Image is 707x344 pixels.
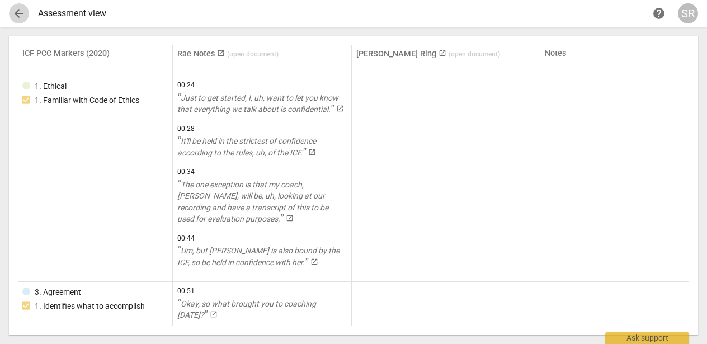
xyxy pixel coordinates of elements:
span: launch [336,105,344,112]
span: launch [210,310,218,318]
a: Okay, so what brought you to coaching [DATE]? [177,298,347,321]
a: Rae Notes (open document) [177,49,279,59]
a: It'll be held in the strictest of confidence according to the rules, uh, of the ICF. [177,135,347,158]
a: Um, but [PERSON_NAME] is also bound by the ICF, so be held in confidence with her. [177,245,347,268]
div: Ask support [605,332,689,344]
button: SR [678,3,698,23]
span: The one exception is that my coach, [PERSON_NAME], will be, uh, looking at our recording and have... [177,180,328,224]
th: Notes [540,45,689,76]
div: 1. Familiar with Code of Ethics [35,95,139,106]
span: Um, but [PERSON_NAME] is also bound by the ICF, so be held in confidence with her. [177,246,340,267]
span: launch [308,148,316,156]
span: 00:44 [177,234,347,243]
span: 00:51 [177,286,347,296]
a: The one exception is that my coach, [PERSON_NAME], will be, uh, looking at our recording and have... [177,179,347,225]
div: 3. Agreement [35,286,81,298]
a: Help [649,3,669,23]
span: launch [310,258,318,266]
span: 00:34 [177,167,347,177]
div: 1. Identifies what to accomplish [35,300,145,312]
th: ICF PCC Markers (2020) [18,45,173,76]
span: help [652,7,666,20]
span: Okay, so what brought you to coaching [DATE]? [177,299,316,320]
span: launch [439,49,446,57]
div: 1. Ethical [35,81,67,92]
span: ( open document ) [449,50,500,58]
a: [PERSON_NAME] Ring (open document) [356,49,500,59]
span: Just to get started, I, uh, want to let you know that everything we talk about is confidential. [177,93,338,114]
span: launch [286,214,294,222]
span: It'll be held in the strictest of confidence according to the rules, uh, of the ICF. [177,136,316,157]
span: 00:28 [177,124,347,134]
span: arrow_back [12,7,26,20]
a: Just to get started, I, uh, want to let you know that everything we talk about is confidential. [177,92,347,115]
span: ( open document ) [227,50,279,58]
div: Assessment view [38,8,649,18]
span: 00:24 [177,81,347,90]
span: launch [217,49,225,57]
